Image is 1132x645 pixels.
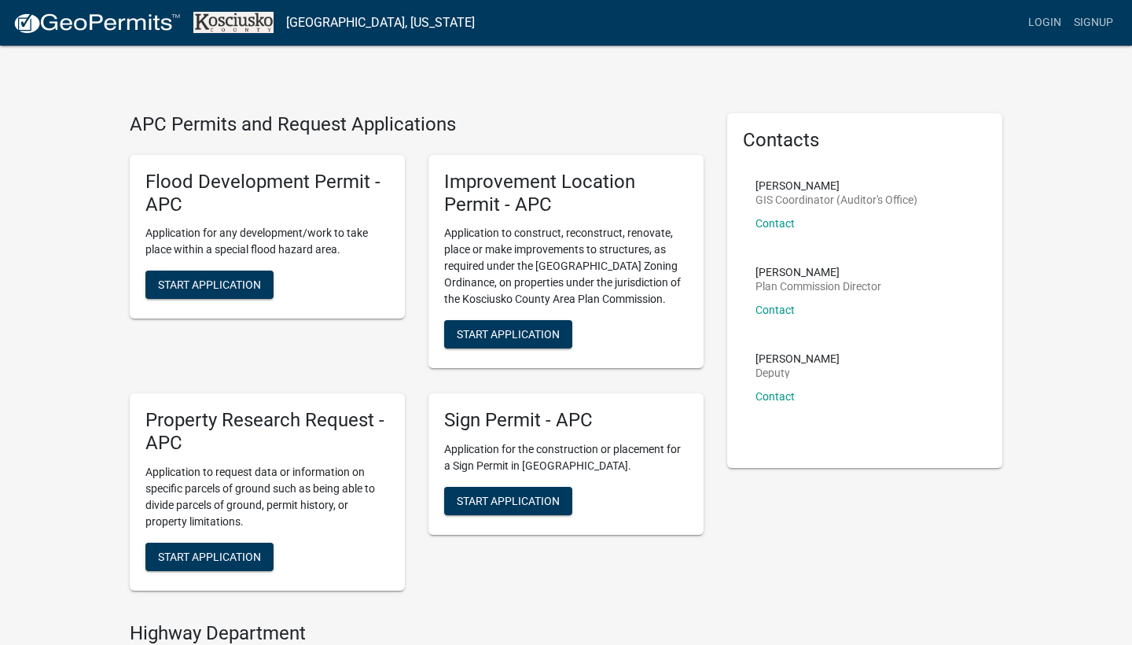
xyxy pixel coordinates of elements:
[755,194,917,205] p: GIS Coordinator (Auditor's Office)
[158,278,261,291] span: Start Application
[755,267,881,278] p: [PERSON_NAME]
[444,409,688,432] h5: Sign Permit - APC
[457,328,560,341] span: Start Application
[444,171,688,216] h5: Improvement Location Permit - APC
[444,225,688,308] p: Application to construct, reconstruct, renovate, place or make improvements to structures, as req...
[457,495,560,507] span: Start Application
[145,225,389,258] p: Application for any development/work to take place within a special flood hazard area.
[1068,8,1119,38] a: Signup
[193,12,274,33] img: Kosciusko County, Indiana
[130,113,704,136] h4: APC Permits and Request Applications
[755,180,917,191] p: [PERSON_NAME]
[145,409,389,455] h5: Property Research Request - APC
[130,622,704,645] h4: Highway Department
[444,320,572,348] button: Start Application
[755,353,840,364] p: [PERSON_NAME]
[1022,8,1068,38] a: Login
[158,550,261,562] span: Start Application
[145,543,274,571] button: Start Application
[755,304,795,316] a: Contact
[755,367,840,378] p: Deputy
[444,441,688,474] p: Application for the construction or placement for a Sign Permit in [GEOGRAPHIC_DATA].
[286,9,475,36] a: [GEOGRAPHIC_DATA], [US_STATE]
[444,487,572,515] button: Start Application
[755,217,795,230] a: Contact
[755,281,881,292] p: Plan Commission Director
[145,171,389,216] h5: Flood Development Permit - APC
[145,271,274,299] button: Start Application
[755,390,795,403] a: Contact
[145,464,389,530] p: Application to request data or information on specific parcels of ground such as being able to di...
[743,129,987,152] h5: Contacts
